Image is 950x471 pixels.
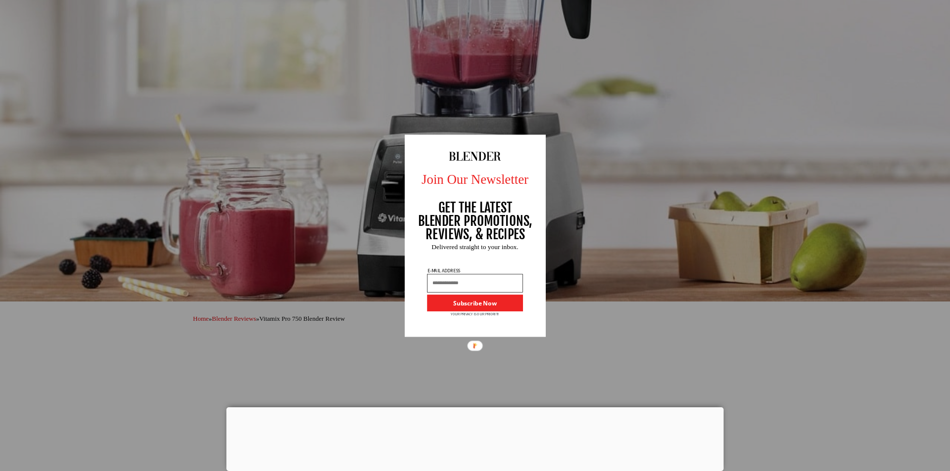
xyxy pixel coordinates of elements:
[451,311,499,316] p: YOUR PRIVACY IS OUR PRIORITY
[427,268,461,273] p: E-MAIL ADDRESS
[227,407,724,469] iframe: Advertisement
[418,201,533,240] p: GET THE LATEST BLENDER PROMOTIONS, REVIEWS, & RECIPES
[427,295,523,311] button: Subscribe Now
[398,169,553,189] p: Join Our Newsletter
[398,243,553,250] p: Delivered straight to your inbox.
